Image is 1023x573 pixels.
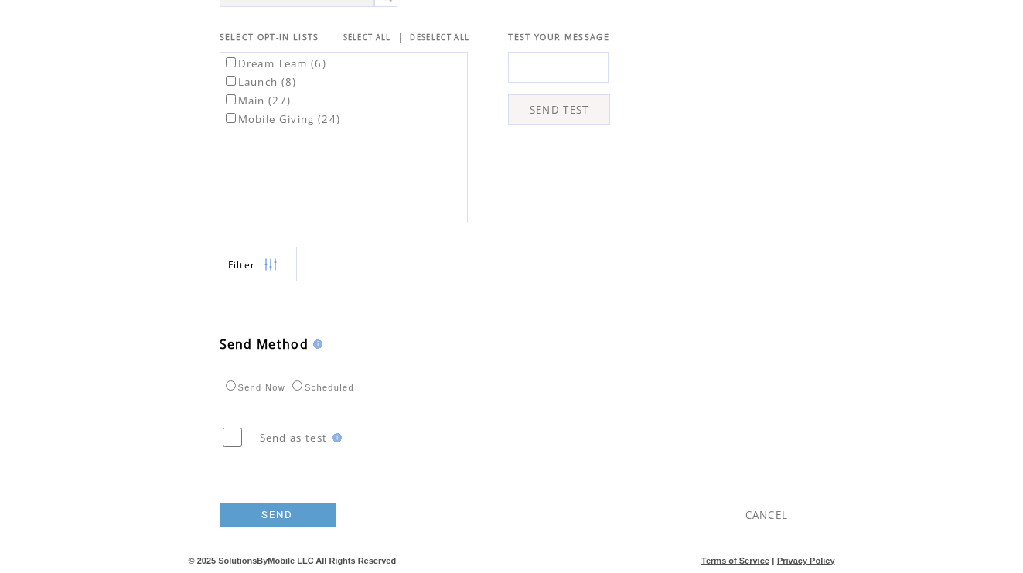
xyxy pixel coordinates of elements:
span: Send Method [220,336,309,353]
a: Terms of Service [701,556,769,565]
label: Send Now [222,383,285,392]
span: | [397,30,404,44]
input: Mobile Giving (24) [226,113,236,123]
label: Launch (8) [223,75,297,89]
a: Privacy Policy [777,556,835,565]
label: Mobile Giving (24) [223,112,341,126]
input: Send Now [226,380,236,391]
span: | [772,556,774,565]
label: Dream Team (6) [223,56,327,70]
a: CANCEL [745,508,789,522]
span: SELECT OPT-IN LISTS [220,32,319,43]
img: help.gif [309,339,322,349]
span: Show filters [228,258,256,271]
input: Dream Team (6) [226,57,236,67]
label: Main (27) [223,94,292,107]
span: TEST YOUR MESSAGE [508,32,609,43]
input: Launch (8) [226,76,236,86]
input: Scheduled [292,380,302,391]
a: Filter [220,247,297,281]
a: SEND [220,503,336,527]
label: Scheduled [288,383,354,392]
input: Main (27) [226,94,236,104]
img: filters.png [264,247,278,282]
span: Send as test [260,431,328,445]
a: DESELECT ALL [410,32,469,43]
span: © 2025 SolutionsByMobile LLC All Rights Reserved [189,556,397,565]
a: SELECT ALL [343,32,391,43]
a: SEND TEST [508,94,610,125]
img: help.gif [328,433,342,442]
